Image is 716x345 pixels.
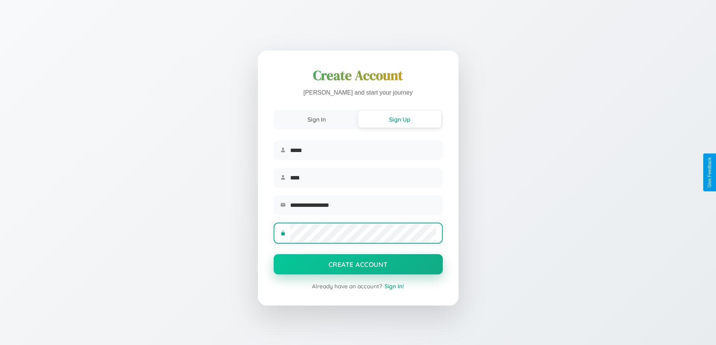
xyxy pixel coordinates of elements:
[274,283,443,290] div: Already have an account?
[384,283,404,290] span: Sign In!
[274,66,443,84] h1: Create Account
[274,254,443,274] button: Create Account
[707,157,712,188] div: Give Feedback
[358,111,441,128] button: Sign Up
[275,111,358,128] button: Sign In
[274,87,443,98] p: [PERSON_NAME] and start your journey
